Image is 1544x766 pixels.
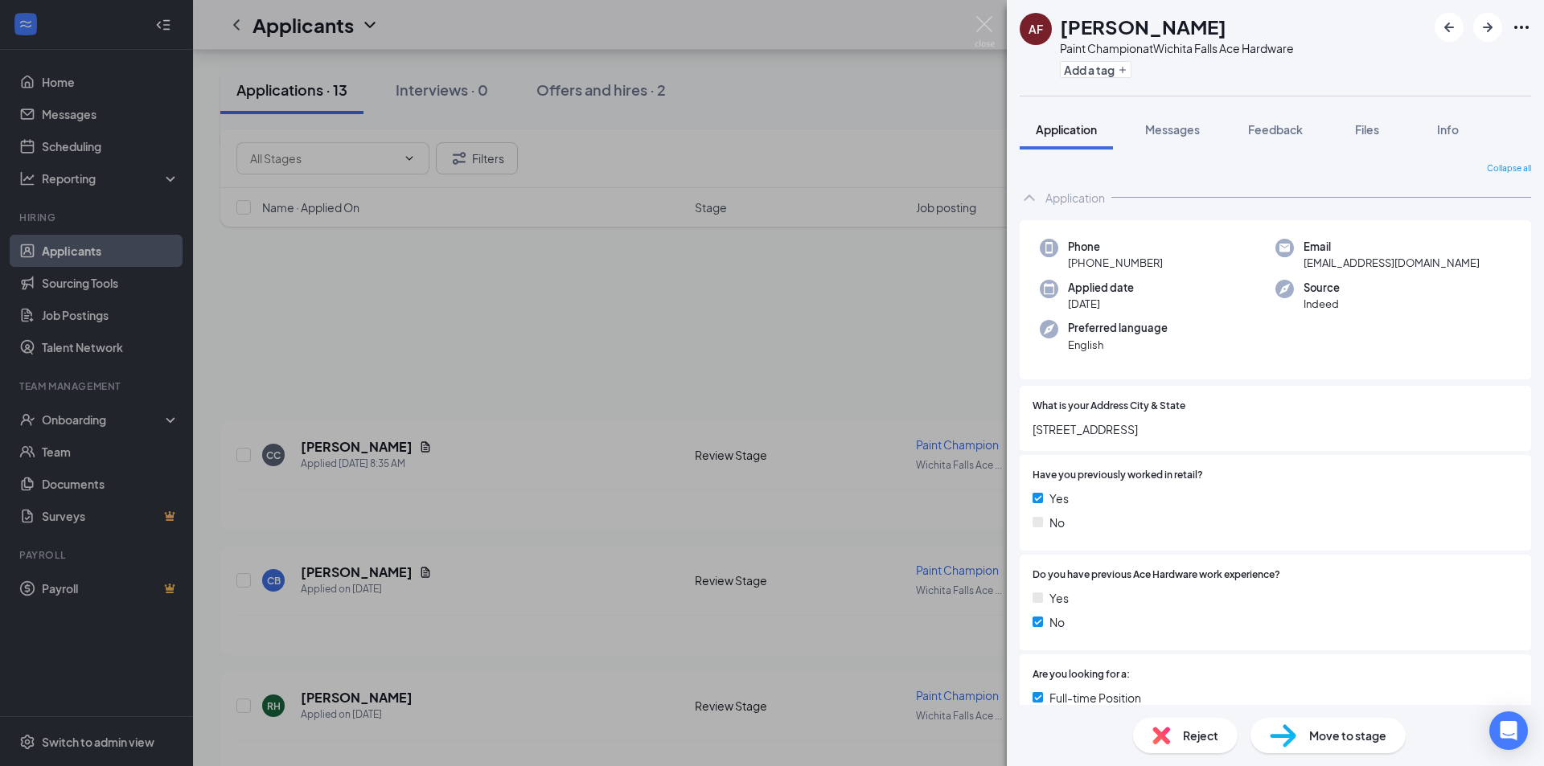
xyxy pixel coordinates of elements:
[1304,239,1480,255] span: Email
[1049,490,1069,507] span: Yes
[1049,613,1065,631] span: No
[1033,420,1518,438] span: [STREET_ADDRESS]
[1435,13,1464,42] button: ArrowLeftNew
[1068,255,1163,271] span: [PHONE_NUMBER]
[1304,255,1480,271] span: [EMAIL_ADDRESS][DOMAIN_NAME]
[1437,122,1459,137] span: Info
[1068,239,1163,255] span: Phone
[1487,162,1531,175] span: Collapse all
[1060,61,1131,78] button: PlusAdd a tag
[1060,40,1294,56] div: Paint Champion at Wichita Falls Ace Hardware
[1020,188,1039,207] svg: ChevronUp
[1029,21,1043,37] div: AF
[1033,468,1203,483] span: Have you previously worked in retail?
[1060,13,1226,40] h1: [PERSON_NAME]
[1033,399,1185,414] span: What is your Address City & State
[1068,280,1134,296] span: Applied date
[1068,296,1134,312] span: [DATE]
[1145,122,1200,137] span: Messages
[1304,296,1340,312] span: Indeed
[1033,667,1130,682] span: Are you looking for a:
[1118,65,1127,75] svg: Plus
[1036,122,1097,137] span: Application
[1033,567,1280,583] span: Do you have previous Ace Hardware work experience?
[1045,190,1105,206] div: Application
[1489,711,1528,750] div: Open Intercom Messenger
[1304,280,1340,296] span: Source
[1478,18,1497,37] svg: ArrowRight
[1049,689,1141,707] span: Full-time Position
[1512,18,1531,37] svg: Ellipses
[1049,589,1069,607] span: Yes
[1049,514,1065,531] span: No
[1068,320,1168,336] span: Preferred language
[1309,727,1386,744] span: Move to stage
[1355,122,1379,137] span: Files
[1183,727,1218,744] span: Reject
[1068,337,1168,353] span: English
[1473,13,1502,42] button: ArrowRight
[1248,122,1303,137] span: Feedback
[1439,18,1459,37] svg: ArrowLeftNew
